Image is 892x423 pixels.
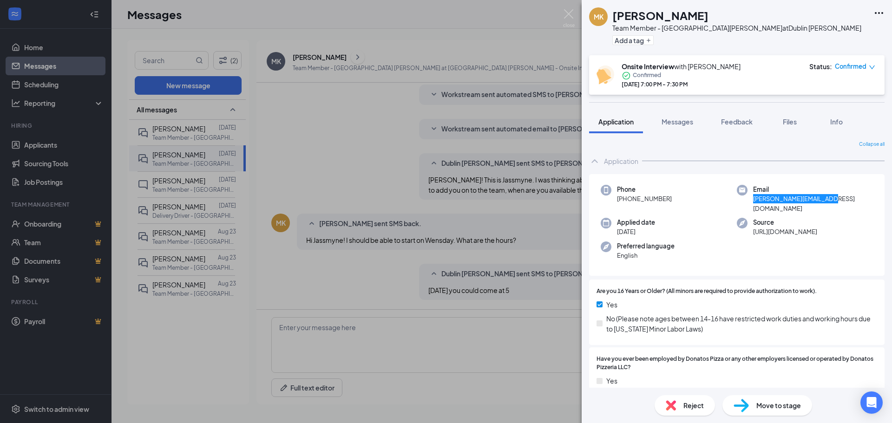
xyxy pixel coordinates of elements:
[612,35,654,45] button: PlusAdd a tag
[809,62,832,71] div: Status :
[859,141,885,148] span: Collapse all
[606,313,877,334] span: No (Please note ages between 14-16 have restricted work duties and working hours due to [US_STATE...
[783,117,797,126] span: Files
[683,400,704,410] span: Reject
[617,218,655,227] span: Applied date
[617,241,675,251] span: Preferred language
[830,117,843,126] span: Info
[756,400,801,410] span: Move to stage
[597,355,877,372] span: Have you ever been employed by Donatos Pizza or any other employers licensed or operated by Donat...
[612,7,708,23] h1: [PERSON_NAME]
[753,218,817,227] span: Source
[589,156,600,167] svg: ChevronUp
[721,117,753,126] span: Feedback
[617,185,672,194] span: Phone
[622,62,674,71] b: Onsite Interview
[860,391,883,414] div: Open Intercom Messenger
[835,62,866,71] span: Confirmed
[606,376,617,386] span: Yes
[869,64,875,71] span: down
[612,23,861,33] div: Team Member - [GEOGRAPHIC_DATA][PERSON_NAME] at Dublin [PERSON_NAME]
[617,194,672,203] span: [PHONE_NUMBER]
[597,287,817,296] span: Are you 16 Years or Older? (All minors are required to provide authorization to work).
[617,251,675,260] span: English
[753,227,817,236] span: [URL][DOMAIN_NAME]
[606,299,617,310] span: Yes
[633,71,661,80] span: Confirmed
[873,7,885,19] svg: Ellipses
[594,12,603,21] div: MK
[604,156,638,166] div: Application
[622,80,741,88] div: [DATE] 7:00 PM - 7:30 PM
[753,194,873,213] span: [PERSON_NAME][EMAIL_ADDRESS][DOMAIN_NAME]
[622,62,741,71] div: with [PERSON_NAME]
[662,117,693,126] span: Messages
[646,38,651,43] svg: Plus
[617,227,655,236] span: [DATE]
[622,71,631,80] svg: CheckmarkCircle
[598,117,634,126] span: Application
[753,185,873,194] span: Email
